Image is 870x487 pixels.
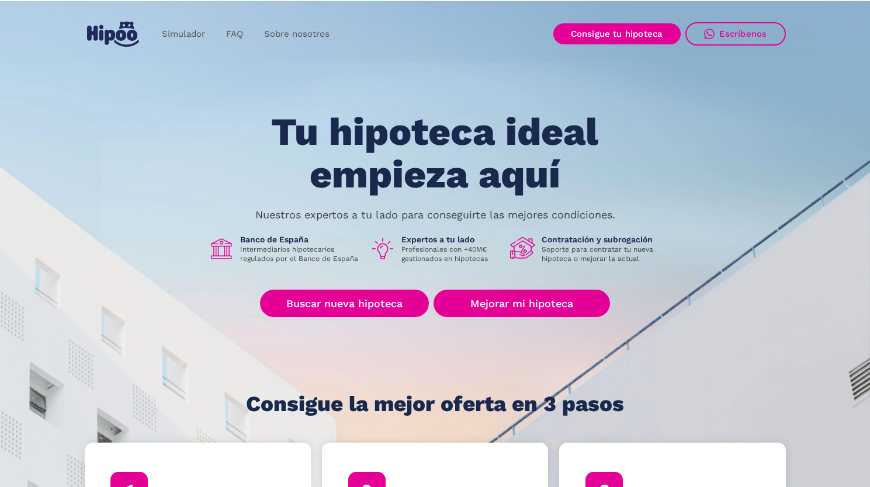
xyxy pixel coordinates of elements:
[216,23,254,46] a: FAQ
[260,290,429,317] a: Buscar nueva hipoteca
[151,23,216,46] a: Simulador
[434,290,609,317] a: Mejorar mi hipoteca
[401,234,501,245] h1: Expertos a tu lado
[719,29,767,39] div: Escríbenos
[255,210,615,220] p: Nuestros expertos a tu lado para conseguirte las mejores condiciones.
[685,22,786,46] a: Escríbenos
[246,392,624,416] h1: Consigue la mejor oferta en 3 pasos
[542,234,662,245] h1: Contratación y subrogación
[553,23,681,44] a: Consigue tu hipoteca
[401,245,501,263] p: Profesionales con +40M€ gestionados en hipotecas
[240,234,361,245] h1: Banco de España
[542,245,662,263] p: Soporte para contratar tu nueva hipoteca o mejorar la actual
[85,17,142,51] a: home
[213,111,656,196] h1: Tu hipoteca ideal empieza aquí
[254,23,340,46] a: Sobre nosotros
[240,245,361,263] p: Intermediarios hipotecarios regulados por el Banco de España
